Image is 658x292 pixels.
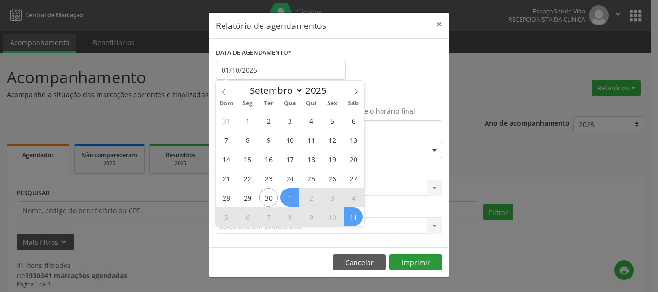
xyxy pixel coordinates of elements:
[344,188,363,207] span: Outubro 4, 2025
[238,111,257,130] span: Setembro 1, 2025
[323,150,342,168] span: Setembro 19, 2025
[238,207,257,226] span: Outubro 6, 2025
[259,169,278,188] span: Setembro 23, 2025
[302,111,320,130] span: Setembro 4, 2025
[323,188,342,207] span: Outubro 3, 2025
[343,101,364,107] span: Sáb
[302,169,320,188] span: Setembro 25, 2025
[238,169,257,188] span: Setembro 22, 2025
[303,84,335,97] input: Year
[280,130,299,149] span: Setembro 10, 2025
[259,188,278,207] span: Setembro 30, 2025
[344,150,363,168] span: Setembro 20, 2025
[280,169,299,188] span: Setembro 24, 2025
[217,169,236,188] span: Setembro 21, 2025
[302,207,320,226] span: Outubro 9, 2025
[238,150,257,168] span: Setembro 15, 2025
[301,101,322,107] span: Qui
[302,188,320,207] span: Outubro 2, 2025
[217,150,236,168] span: Setembro 14, 2025
[280,111,299,130] span: Setembro 3, 2025
[302,130,320,149] span: Setembro 11, 2025
[216,101,237,107] span: Dom
[216,19,326,32] h5: Relatório de agendamentos
[430,13,449,36] button: Close
[344,207,363,226] span: Outubro 11, 2025
[323,207,342,226] span: Outubro 10, 2025
[259,130,278,149] span: Setembro 9, 2025
[389,254,442,271] button: Imprimir
[323,111,342,130] span: Setembro 5, 2025
[280,188,299,207] span: Outubro 1, 2025
[280,207,299,226] span: Outubro 8, 2025
[217,111,236,130] span: Agosto 31, 2025
[280,150,299,168] span: Setembro 17, 2025
[217,207,236,226] span: Outubro 5, 2025
[217,130,236,149] span: Setembro 7, 2025
[344,130,363,149] span: Setembro 13, 2025
[245,84,303,97] select: Month
[279,101,301,107] span: Qua
[258,101,279,107] span: Ter
[344,169,363,188] span: Setembro 27, 2025
[216,46,291,61] label: DATA DE AGENDAMENTO
[216,61,346,80] input: Selecione uma data ou intervalo
[331,102,442,121] input: Selecione o horário final
[217,188,236,207] span: Setembro 28, 2025
[302,150,320,168] span: Setembro 18, 2025
[331,87,442,102] label: ATÉ
[323,130,342,149] span: Setembro 12, 2025
[238,130,257,149] span: Setembro 8, 2025
[322,101,343,107] span: Sex
[333,254,386,271] button: Cancelar
[259,111,278,130] span: Setembro 2, 2025
[344,111,363,130] span: Setembro 6, 2025
[237,101,258,107] span: Seg
[259,207,278,226] span: Outubro 7, 2025
[238,188,257,207] span: Setembro 29, 2025
[323,169,342,188] span: Setembro 26, 2025
[259,150,278,168] span: Setembro 16, 2025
